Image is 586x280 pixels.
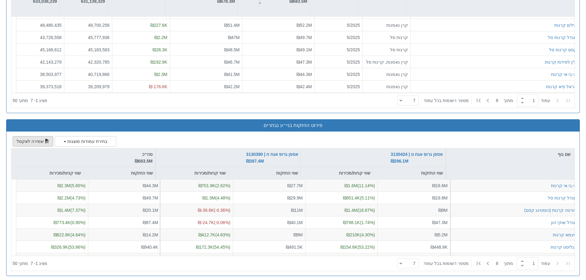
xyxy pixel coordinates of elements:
[14,151,153,165] div: סה״כ
[365,22,408,28] div: קרן נאמנות
[297,47,312,52] span: ₪49.1M
[297,59,312,64] span: ₪47.3M
[58,183,70,188] span: ₪2.3M
[554,22,577,28] button: אילים קרנות
[156,167,228,179] div: שווי קניות/מכירות
[67,83,110,89] div: 39,209,979
[345,183,375,188] span: ( 11.14 %)
[545,59,577,65] button: ילין לפידות קרנות
[54,220,70,225] span: ₪773.4K
[541,97,550,104] span: ‏עמוד
[553,231,577,238] button: סיגמא קרנות
[432,220,448,225] span: ₪47.3M
[224,84,240,89] span: ₪42.2M
[154,35,167,40] span: ₪2.2M
[13,94,47,107] div: ‏מציג 1 - 7 ‏ מתוך 50
[55,136,116,147] button: בחירת עמודות מוצגות
[58,207,70,212] span: ₪1.4M
[228,35,240,40] span: ₪47M
[51,244,68,249] span: ₪326.9K
[11,123,575,128] h3: פירוט החזקות בני״ע נבחרים
[153,47,167,52] span: ₪26.3K
[496,260,504,266] span: 8
[391,159,409,164] span: ₪296.1M
[541,260,550,266] span: ‏עמוד
[51,244,86,249] span: ( 53.86 %)
[54,220,86,225] span: ( 0.90 %)
[365,71,408,77] div: קרן נאמנות
[286,244,303,249] span: ₪491.5K
[297,35,312,40] span: ₪49.7M
[424,97,469,104] span: ‏מספר רשומות בכל עמוד
[196,244,213,249] span: ₪172.3K
[391,151,443,165] div: אספן גרופ אגח ט | 3130424
[317,34,360,40] div: 5/2025
[432,195,448,200] span: ₪19.8M
[67,59,110,65] div: 42,320,785
[287,183,303,188] span: ₪27.7M
[345,207,357,212] span: ₪1.4M
[54,232,86,237] span: ( 4.64 %)
[84,167,155,179] div: שווי החזקות
[149,84,167,89] span: ₪-176.6K
[435,232,448,237] span: ₪5.2M
[549,46,577,53] div: קסם קרנות סל
[143,207,158,212] span: ₪20.1M
[202,195,230,200] span: ( 4.48 %)
[546,83,577,89] button: הראל פיא קרנות
[297,84,312,89] span: ₪42.4M
[431,244,448,249] span: ₪448.9K
[67,22,110,28] div: 48,700,256
[346,232,375,237] span: ( 4.30 %)
[19,71,62,77] div: 38,503,977
[548,195,577,201] div: מגדל קרנות סל
[198,183,215,188] span: ₪701.9K
[551,71,577,77] button: אי.בי.אי קרנות
[11,167,83,179] div: שווי קניות/מכירות
[154,72,167,77] span: ₪2.3M
[246,151,298,165] button: אספן גרופ אגח ח | 3130390 ₪387.4M
[341,244,357,249] span: ₪154.6K
[287,195,303,200] span: ₪29.9M
[143,232,158,237] span: ₪14.2M
[198,183,230,188] span: ( 2.62 %)
[365,46,408,53] div: קרנות סל
[54,232,70,237] span: ₪622.8K
[143,195,158,200] span: ₪49.7M
[345,207,375,212] span: ( 18.67 %)
[58,183,86,188] span: ( 5.65 %)
[317,22,360,28] div: 5/2025
[163,219,230,225] span: ( -0.06 %)
[19,34,62,40] div: 43,726,558
[150,22,167,27] span: ₪227.6K
[551,244,577,250] button: אנליסט קרנות
[341,244,375,249] span: ( 53.22 %)
[141,244,158,249] span: ₪940.4K
[343,195,360,200] span: ₪951.4K
[297,22,312,27] span: ₪52.2M
[202,195,215,200] span: ₪1.3M
[198,232,215,237] span: ₪412.7K
[229,167,301,179] div: שווי החזקות
[150,59,167,64] span: ₪192.9K
[343,220,360,225] span: ₪798.1K
[13,257,47,270] div: ‏מציג 1 - 7 ‏ מתוך 50
[19,83,62,89] div: 39,373,518
[317,71,360,77] div: 5/2025
[13,136,53,147] button: שמירה לאקסל
[446,148,575,160] div: שם גוף
[287,220,303,225] span: ₪40.1M
[424,260,469,266] span: ‏מספר רשומות בכל עמוד
[317,59,360,65] div: 5/2025
[551,219,577,225] button: מגדל שוקי הון
[297,72,312,77] span: ₪44.3M
[395,94,573,107] div: ‏ מתוך
[438,207,448,212] span: ₪9M
[143,183,158,188] span: ₪44.3M
[548,34,577,40] button: מגדל קרנות סל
